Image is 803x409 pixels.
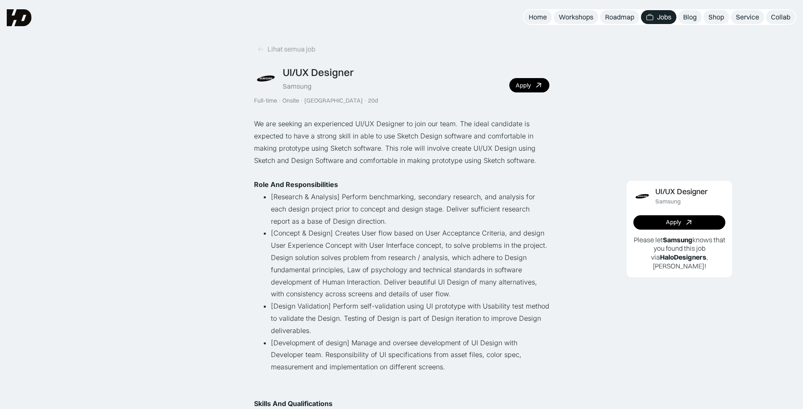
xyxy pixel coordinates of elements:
[554,10,598,24] a: Workshops
[271,337,549,398] li: [Development of design] Manage and oversee development of UI Design with Developer team. Responsi...
[509,78,549,92] a: Apply
[254,42,319,56] a: Lihat semua job
[736,13,759,22] div: Service
[282,97,299,104] div: Onsite
[271,191,549,227] li: [Research & Analysis] Perform benchmarking, secondary research, and analysis for each design proj...
[703,10,729,24] a: Shop
[271,300,549,336] li: [Design Validation] Perform self-validation using UI prototype with Usability test method to vali...
[731,10,764,24] a: Service
[254,166,549,179] p: ‍
[683,13,697,22] div: Blog
[278,97,281,104] div: ·
[524,10,552,24] a: Home
[254,179,549,191] p: ‍
[283,82,311,91] div: Samsung
[708,13,724,22] div: Shop
[368,97,378,104] div: 20d
[304,97,363,104] div: [GEOGRAPHIC_DATA]
[300,97,303,104] div: ·
[660,253,706,261] b: HaloDesigners
[678,10,702,24] a: Blog
[254,118,549,166] p: We are seeking an experienced UI/UX Designer to join our team. The ideal candidate is expected to...
[529,13,547,22] div: Home
[663,236,692,244] b: Samsung
[268,45,315,54] div: Lihat semua job
[254,97,277,104] div: Full-time
[633,215,725,230] a: Apply
[657,13,671,22] div: Jobs
[600,10,639,24] a: Roadmap
[516,82,531,89] div: Apply
[766,10,795,24] a: Collab
[605,13,634,22] div: Roadmap
[283,66,354,79] div: UI/UX Designer
[254,180,338,189] strong: Role And Responsibilities
[254,399,333,408] strong: Skills And Qualifications
[641,10,676,24] a: Jobs
[655,187,708,196] div: UI/UX Designer
[559,13,593,22] div: Workshops
[364,97,367,104] div: ·
[771,13,790,22] div: Collab
[271,227,549,300] li: [Concept & Design] Creates User flow based on User Acceptance Criteria, and design User Experienc...
[666,219,681,226] div: Apply
[633,187,651,205] img: Job Image
[655,198,681,205] div: Samsung
[633,236,725,271] p: Please let knows that you found this job via , [PERSON_NAME]!
[254,67,278,90] img: Job Image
